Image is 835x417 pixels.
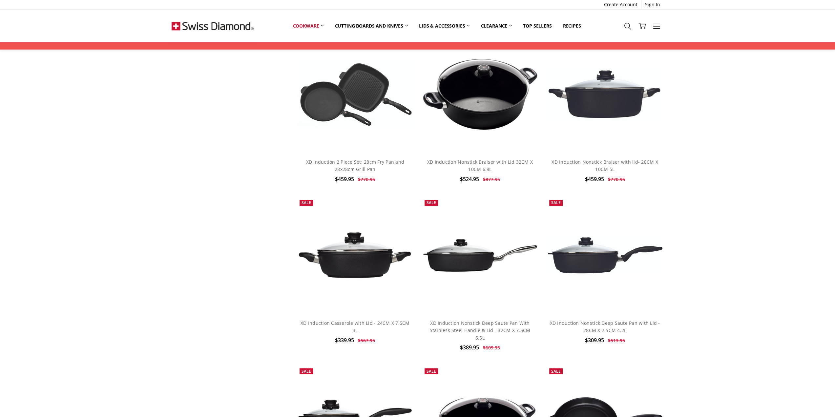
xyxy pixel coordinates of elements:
[358,337,375,344] span: $567.95
[546,197,663,314] a: XD Induction Nonstick Deep Saute Pan with Lid - 28CM X 7.5CM 4.2L
[296,35,414,153] a: XD Induction 2 Piece Set: 28cm Fry Pan and 28x28cm Grill Pan
[552,159,658,172] a: XD Induction Nonstick Braiser with lid- 28CM X 10CM 5L
[460,344,479,351] span: $389.95
[546,67,663,121] img: XD Induction Nonstick Braiser with lid- 28CM X 10CM 5L
[550,320,660,333] a: XD Induction Nonstick Deep Saute Pan with Lid - 28CM X 7.5CM 4.2L
[483,344,500,351] span: $609.95
[421,237,539,274] img: XD Induction Nonstick Deep Saute Pan With Stainless Steel Handle & Lid - 32CM X 7.5CM 5.5L
[585,176,604,183] span: $459.95
[421,35,539,153] a: XD Induction Nonstick Braiser with Lid 32CM X 10CM 6.8L
[358,176,375,182] span: $770.95
[551,368,561,374] span: Sale
[427,159,533,172] a: XD Induction Nonstick Braiser with Lid 32CM X 10CM 6.8L
[413,19,475,33] a: Lids & Accessories
[421,57,539,131] img: XD Induction Nonstick Braiser with Lid 32CM X 10CM 6.8L
[302,200,311,205] span: Sale
[475,19,517,33] a: Clearance
[546,236,663,275] img: XD Induction Nonstick Deep Saute Pan with Lid - 28CM X 7.5CM 4.2L
[172,10,254,42] img: Free Shipping On Every Order
[546,35,663,153] a: XD Induction Nonstick Braiser with lid- 28CM X 10CM 5L
[551,200,561,205] span: Sale
[427,368,436,374] span: Sale
[421,197,539,314] a: XD Induction Nonstick Deep Saute Pan With Stainless Steel Handle & Lid - 32CM X 7.5CM 5.5L
[296,197,414,314] a: XD Induction Casserole with Lid - 24CM X 7.5CM 3L
[302,368,311,374] span: Sale
[608,176,625,182] span: $770.95
[557,19,587,33] a: Recipes
[460,176,479,183] span: $524.95
[585,337,604,344] span: $309.95
[287,19,329,33] a: Cookware
[517,19,557,33] a: Top Sellers
[329,19,413,33] a: Cutting boards and knives
[335,337,354,344] span: $339.95
[296,230,414,280] img: XD Induction Casserole with Lid - 24CM X 7.5CM 3L
[427,200,436,205] span: Sale
[296,60,414,128] img: XD Induction 2 Piece Set: 28cm Fry Pan and 28x28cm Grill Pan
[608,337,625,344] span: $513.95
[429,320,530,341] a: XD Induction Nonstick Deep Saute Pan With Stainless Steel Handle & Lid - 32CM X 7.5CM 5.5L
[335,176,354,183] span: $459.95
[306,159,404,172] a: XD Induction 2 Piece Set: 28cm Fry Pan and 28x28cm Grill Pan
[483,176,500,182] span: $877.95
[301,320,410,333] a: XD Induction Casserole with Lid - 24CM X 7.5CM 3L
